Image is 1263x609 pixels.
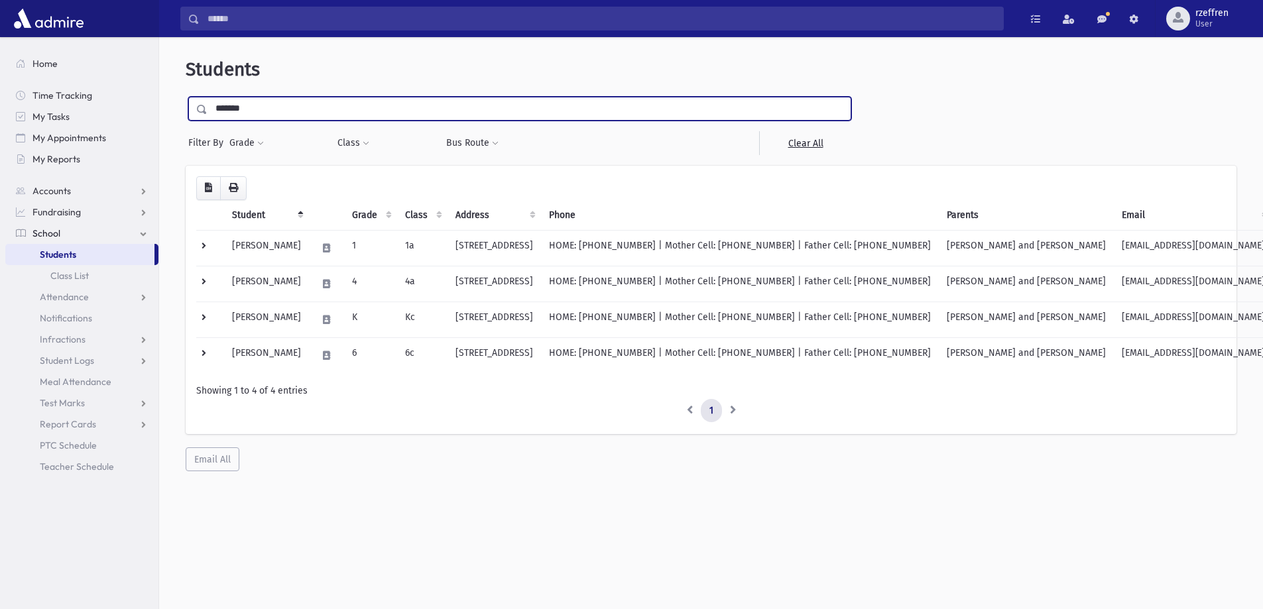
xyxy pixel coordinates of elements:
a: Students [5,244,154,265]
span: My Reports [32,153,80,165]
a: Accounts [5,180,158,201]
span: Infractions [40,333,86,345]
td: 1 [344,230,397,266]
span: Time Tracking [32,89,92,101]
a: Clear All [759,131,851,155]
button: Print [220,176,247,200]
a: Fundraising [5,201,158,223]
span: Accounts [32,185,71,197]
span: Filter By [188,136,229,150]
a: Time Tracking [5,85,158,106]
td: [PERSON_NAME] and [PERSON_NAME] [939,337,1114,373]
td: 6c [397,337,448,373]
a: Test Marks [5,392,158,414]
span: Notifications [40,312,92,324]
a: My Tasks [5,106,158,127]
a: Report Cards [5,414,158,435]
span: Home [32,58,58,70]
a: 1 [701,399,722,423]
span: rzeffren [1195,8,1229,19]
span: Student Logs [40,355,94,366]
span: Report Cards [40,418,96,430]
span: Students [40,249,76,260]
div: Showing 1 to 4 of 4 entries [196,384,1226,398]
td: HOME: [PHONE_NUMBER] | Mother Cell: [PHONE_NUMBER] | Father Cell: [PHONE_NUMBER] [541,337,939,373]
span: Students [186,58,260,80]
td: HOME: [PHONE_NUMBER] | Mother Cell: [PHONE_NUMBER] | Father Cell: [PHONE_NUMBER] [541,302,939,337]
button: Grade [229,131,265,155]
td: [PERSON_NAME] [224,302,309,337]
td: [PERSON_NAME] and [PERSON_NAME] [939,266,1114,302]
span: Test Marks [40,397,85,409]
th: Phone [541,200,939,231]
a: Attendance [5,286,158,307]
th: Parents [939,200,1114,231]
td: [PERSON_NAME] and [PERSON_NAME] [939,302,1114,337]
td: [PERSON_NAME] and [PERSON_NAME] [939,230,1114,266]
a: My Appointments [5,127,158,148]
td: [PERSON_NAME] [224,230,309,266]
td: HOME: [PHONE_NUMBER] | Mother Cell: [PHONE_NUMBER] | Father Cell: [PHONE_NUMBER] [541,230,939,266]
td: [STREET_ADDRESS] [448,302,541,337]
span: Fundraising [32,206,81,218]
a: Home [5,53,158,74]
span: My Tasks [32,111,70,123]
td: HOME: [PHONE_NUMBER] | Mother Cell: [PHONE_NUMBER] | Father Cell: [PHONE_NUMBER] [541,266,939,302]
a: Meal Attendance [5,371,158,392]
td: 4a [397,266,448,302]
button: Bus Route [446,131,499,155]
span: My Appointments [32,132,106,144]
span: Attendance [40,291,89,303]
td: Kc [397,302,448,337]
a: Teacher Schedule [5,456,158,477]
td: 6 [344,337,397,373]
a: My Reports [5,148,158,170]
th: Student: activate to sort column descending [224,200,309,231]
td: [STREET_ADDRESS] [448,266,541,302]
th: Grade: activate to sort column ascending [344,200,397,231]
td: [STREET_ADDRESS] [448,230,541,266]
th: Address: activate to sort column ascending [448,200,541,231]
button: Class [337,131,370,155]
td: 4 [344,266,397,302]
td: K [344,302,397,337]
a: Class List [5,265,158,286]
a: PTC Schedule [5,435,158,456]
a: Notifications [5,307,158,329]
img: AdmirePro [11,5,87,32]
span: User [1195,19,1229,29]
a: School [5,223,158,244]
span: School [32,227,60,239]
span: Meal Attendance [40,376,111,388]
a: Infractions [5,329,158,350]
button: Email All [186,447,239,471]
span: PTC Schedule [40,439,97,451]
td: [PERSON_NAME] [224,337,309,373]
input: Search [200,7,1003,30]
a: Student Logs [5,350,158,371]
td: [STREET_ADDRESS] [448,337,541,373]
td: 1a [397,230,448,266]
span: Teacher Schedule [40,461,114,472]
td: [PERSON_NAME] [224,266,309,302]
th: Class: activate to sort column ascending [397,200,448,231]
button: CSV [196,176,221,200]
